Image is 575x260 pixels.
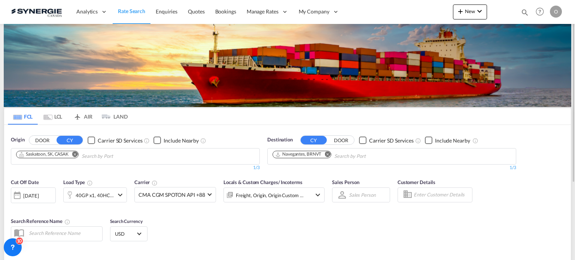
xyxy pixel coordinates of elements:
[76,8,98,15] span: Analytics
[156,8,177,15] span: Enquiries
[533,5,550,19] div: Help
[398,179,435,185] span: Customer Details
[23,192,39,199] div: [DATE]
[435,137,470,144] div: Include Nearby
[223,187,325,202] div: Freight Origin Origin Custom Destination Destination Custom Factory Stuffingicon-chevron-down
[88,136,142,144] md-checkbox: Checkbox No Ink
[4,24,571,107] img: LCL+%26+FCL+BACKGROUND.png
[134,179,158,185] span: Carrier
[25,227,102,239] input: Search Reference Name
[359,136,414,144] md-checkbox: Checkbox No Ink
[63,179,93,185] span: Load Type
[11,136,24,144] span: Origin
[188,8,204,15] span: Quotes
[64,219,70,225] md-icon: Your search will be saved by the below given name
[164,137,199,144] div: Include Nearby
[334,150,405,162] input: Chips input.
[550,6,562,18] div: O
[414,189,470,201] input: Enter Customer Details
[320,151,331,159] button: Remove
[236,190,304,201] div: Freight Origin Origin Custom Destination Destination Custom Factory Stuffing
[29,136,55,145] button: DOOR
[38,108,68,125] md-tab-item: LCL
[82,150,153,162] input: Chips input.
[313,190,322,199] md-icon: icon-chevron-down
[19,151,69,157] div: Saskatoon, SK, CASAK
[521,8,529,16] md-icon: icon-magnify
[267,165,516,171] div: 1/3
[67,151,78,159] button: Remove
[8,108,38,125] md-tab-item: FCL
[11,179,39,185] span: Cut Off Date
[152,180,158,186] md-icon: The selected Trucker/Carrierwill be displayed in the rate results If the rates are from another f...
[63,187,127,202] div: 40GP x1 40HC x1icon-chevron-down
[114,228,143,239] md-select: Select Currency: $ USDUnited States Dollar
[472,138,478,144] md-icon: Unchecked: Ignores neighbouring ports when fetching rates.Checked : Includes neighbouring ports w...
[425,136,470,144] md-checkbox: Checkbox No Ink
[332,179,359,185] span: Sales Person
[267,136,293,144] span: Destination
[118,8,145,14] span: Rate Search
[11,218,70,224] span: Search Reference Name
[215,8,236,15] span: Bookings
[115,230,136,237] span: USD
[369,137,414,144] div: Carrier SD Services
[57,136,83,144] button: CY
[456,8,484,14] span: New
[15,149,156,162] md-chips-wrap: Chips container. Use arrow keys to select chips.
[19,151,70,157] div: Press delete to remove this chip.
[68,108,98,125] md-tab-item: AIR
[98,137,142,144] div: Carrier SD Services
[275,151,321,157] div: Navegantes, BRNVT
[110,218,143,224] span: Search Currency
[299,8,329,15] span: My Company
[348,189,377,200] md-select: Sales Person
[278,179,302,185] span: / Incoterms
[76,190,114,201] div: 40GP x1 40HC x1
[223,179,302,185] span: Locals & Custom Charges
[87,180,93,186] md-icon: icon-information-outline
[11,165,260,171] div: 1/3
[521,8,529,19] div: icon-magnify
[456,7,465,16] md-icon: icon-plus 400-fg
[453,4,487,19] button: icon-plus 400-fgNewicon-chevron-down
[247,8,279,15] span: Manage Rates
[271,149,408,162] md-chips-wrap: Chips container. Use arrow keys to select chips.
[11,202,16,212] md-datepicker: Select
[73,112,82,118] md-icon: icon-airplane
[98,108,128,125] md-tab-item: LAND
[533,5,546,18] span: Help
[328,136,354,145] button: DOOR
[301,136,327,144] button: CY
[11,3,62,20] img: 1f56c880d42311ef80fc7dca854c8e59.png
[8,108,128,125] md-pagination-wrapper: Use the left and right arrow keys to navigate between tabs
[139,191,205,199] span: CMA CGM SPOTON API +88
[144,138,150,144] md-icon: Unchecked: Search for CY (Container Yard) services for all selected carriers.Checked : Search for...
[275,151,323,157] div: Press delete to remove this chip.
[116,190,125,199] md-icon: icon-chevron-down
[415,138,421,144] md-icon: Unchecked: Search for CY (Container Yard) services for all selected carriers.Checked : Search for...
[200,138,206,144] md-icon: Unchecked: Ignores neighbouring ports when fetching rates.Checked : Includes neighbouring ports w...
[11,187,56,203] div: [DATE]
[475,7,484,16] md-icon: icon-chevron-down
[153,136,199,144] md-checkbox: Checkbox No Ink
